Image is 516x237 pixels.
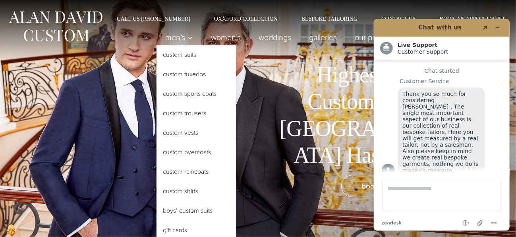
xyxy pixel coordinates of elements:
img: Alan David Custom [8,9,103,44]
h1: Highest Quality Custom Tuxedos [GEOGRAPHIC_DATA] Has to Offer [274,62,452,169]
a: Our Process [346,29,404,45]
a: Bespoke Tailoring [290,16,369,21]
a: Custom Trousers [157,104,236,123]
span: Chat [17,6,34,13]
nav: Primary Navigation [157,29,485,45]
a: Women’s [202,29,250,45]
span: book an appointment [361,180,432,192]
a: Boys’ Custom Suits [157,201,236,220]
a: weddings [250,29,300,45]
nav: Secondary Navigation [105,16,508,21]
a: book an appointment [341,175,452,197]
a: Custom Tuxedos [157,65,236,84]
a: Custom Sports Coats [157,84,236,103]
button: Men’s sub menu toggle [157,29,202,45]
a: Custom Vests [157,123,236,142]
iframe: Find more information here [367,13,516,237]
a: Custom Suits [157,45,236,64]
a: Oxxford Collection [202,16,290,21]
a: Custom Overcoats [157,143,236,162]
a: Galleries [300,29,346,45]
a: Call Us [PHONE_NUMBER] [105,16,202,21]
a: Custom Raincoats [157,162,236,181]
a: Custom Shirts [157,182,236,201]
